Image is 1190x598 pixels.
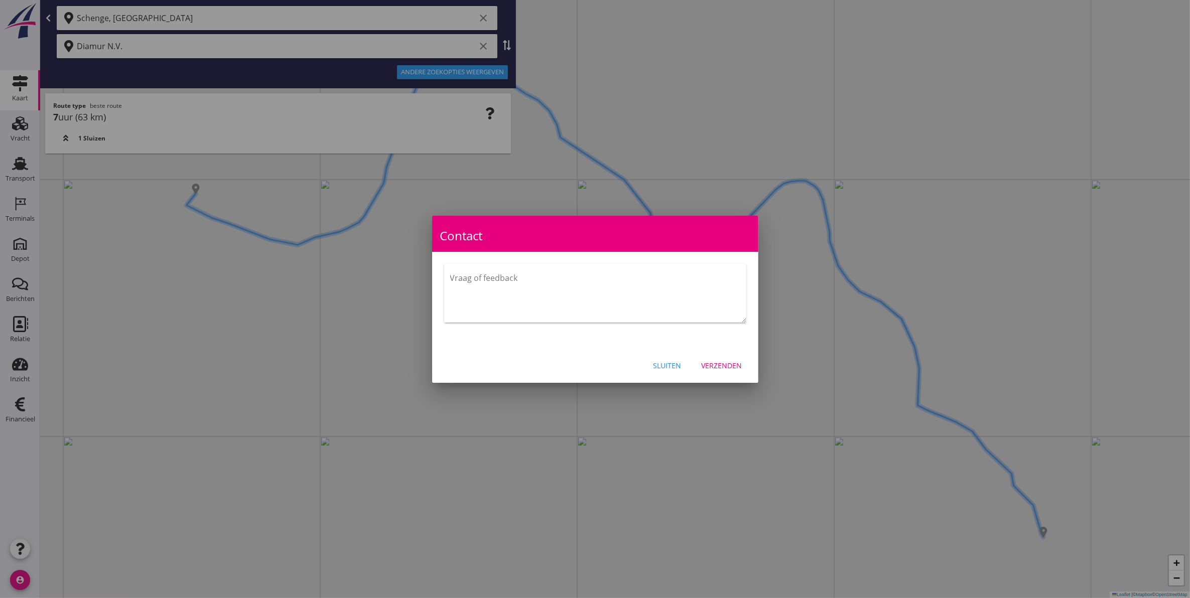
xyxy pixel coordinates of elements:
[645,357,690,375] button: Sluiten
[653,360,682,371] div: Sluiten
[694,357,750,375] button: Verzenden
[432,216,758,252] div: Contact
[450,270,746,323] textarea: Vraag of feedback
[702,360,742,371] div: Verzenden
